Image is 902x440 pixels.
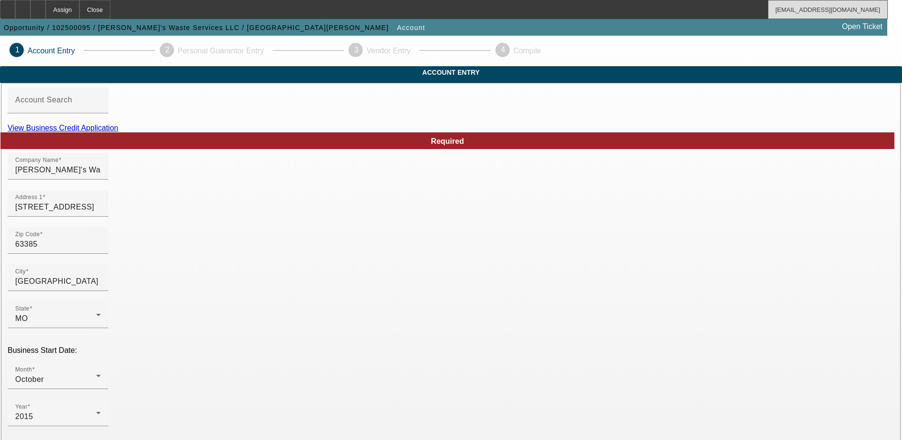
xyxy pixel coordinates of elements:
[28,47,75,55] p: Account Entry
[15,157,58,163] mat-label: Company Name
[15,96,72,104] mat-label: Account Search
[15,194,42,200] mat-label: Address 1
[7,69,895,76] span: Account Entry
[514,47,542,55] p: Compile
[15,306,29,312] mat-label: State
[15,404,28,410] mat-label: Year
[8,346,894,355] p: Business Start Date:
[367,47,411,55] p: Vendor Entry
[354,46,359,54] span: 3
[395,19,427,36] button: Account
[501,46,505,54] span: 4
[397,24,425,31] span: Account
[15,314,28,322] span: MO
[15,375,44,383] span: October
[4,24,389,31] span: Opportunity / 102500095 / [PERSON_NAME]'s Waste Services LLC / [GEOGRAPHIC_DATA][PERSON_NAME]
[15,412,33,420] span: 2015
[15,269,26,275] mat-label: City
[8,124,118,132] a: View Business Credit Application
[165,46,170,54] span: 2
[838,19,886,35] a: Open Ticket
[431,137,464,145] span: Required
[15,367,32,373] mat-label: Month
[15,46,19,54] span: 1
[178,47,264,55] p: Personal Guarantor Entry
[15,231,40,238] mat-label: Zip Code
